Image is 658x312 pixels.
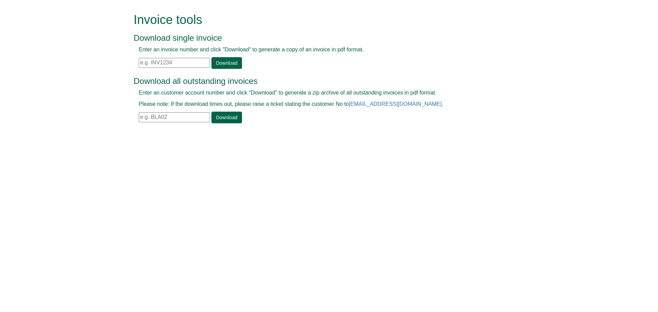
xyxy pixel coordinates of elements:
[211,57,242,69] a: Download
[134,13,509,27] h1: Invoice tools
[211,112,242,123] a: Download
[139,46,504,54] p: Enter an invoice number and click "Download" to generate a copy of an invoice in pdf format.
[139,58,210,68] input: e.g. INV1234
[139,100,504,108] p: Please note: If the download times out, please raise a ticket stating the customer No to .
[134,77,509,86] h3: Download all outstanding invoices
[139,89,504,97] p: Enter an customer account number and click "Download" to generate a zip archive of all outstandin...
[349,101,442,107] a: [EMAIL_ADDRESS][DOMAIN_NAME]
[134,34,509,42] h3: Download single invoice
[139,112,210,122] input: e.g. BLA02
